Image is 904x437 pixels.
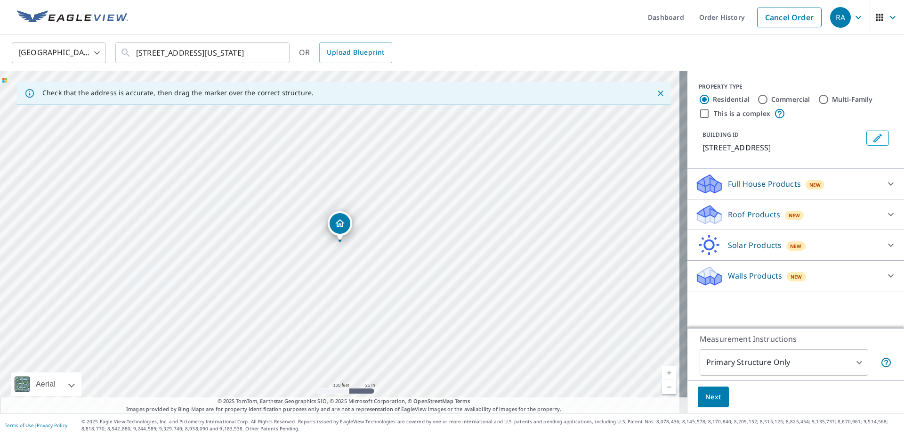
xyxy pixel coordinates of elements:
p: Full House Products [728,178,801,190]
a: Current Level 18, Zoom In [662,366,676,380]
p: Walls Products [728,270,782,281]
p: Roof Products [728,209,780,220]
p: BUILDING ID [702,131,739,139]
div: Primary Structure Only [700,349,868,376]
a: Cancel Order [757,8,822,27]
p: | [5,422,67,428]
input: Search by address or latitude-longitude [136,40,270,66]
div: PROPERTY TYPE [699,82,893,91]
p: [STREET_ADDRESS] [702,142,863,153]
div: Walls ProductsNew [695,264,896,287]
span: New [809,181,821,189]
button: Next [698,387,729,408]
button: Close [654,87,667,99]
div: [GEOGRAPHIC_DATA] [12,40,106,66]
div: OR [299,42,392,63]
div: Aerial [33,372,58,396]
p: Solar Products [728,239,782,251]
img: EV Logo [17,10,128,25]
label: This is a complex [714,109,770,118]
a: Upload Blueprint [319,42,392,63]
span: New [791,273,802,280]
span: New [790,242,802,250]
span: Next [705,391,721,403]
a: Current Level 18, Zoom Out [662,380,676,394]
div: Roof ProductsNew [695,203,896,226]
p: Check that the address is accurate, then drag the marker over the correct structure. [42,89,314,97]
div: Full House ProductsNew [695,173,896,195]
span: Upload Blueprint [327,47,384,58]
a: Privacy Policy [37,422,67,429]
a: OpenStreetMap [413,397,453,404]
div: Aerial [11,372,81,396]
p: © 2025 Eagle View Technologies, Inc. and Pictometry International Corp. All Rights Reserved. Repo... [81,418,899,432]
div: Dropped pin, building 1, Residential property, 24949 Garden Point Ln Hollywood, MD 20636 [328,211,352,240]
span: Your report will include only the primary structure on the property. For example, a detached gara... [880,357,892,368]
p: Measurement Instructions [700,333,892,345]
span: New [789,212,800,219]
div: Solar ProductsNew [695,234,896,256]
a: Terms of Use [5,422,34,429]
label: Commercial [771,95,810,104]
span: © 2025 TomTom, Earthstar Geographics SIO, © 2025 Microsoft Corporation, © [218,397,470,405]
label: Multi-Family [832,95,873,104]
button: Edit building 1 [866,131,889,146]
label: Residential [713,95,750,104]
div: RA [830,7,851,28]
a: Terms [455,397,470,404]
